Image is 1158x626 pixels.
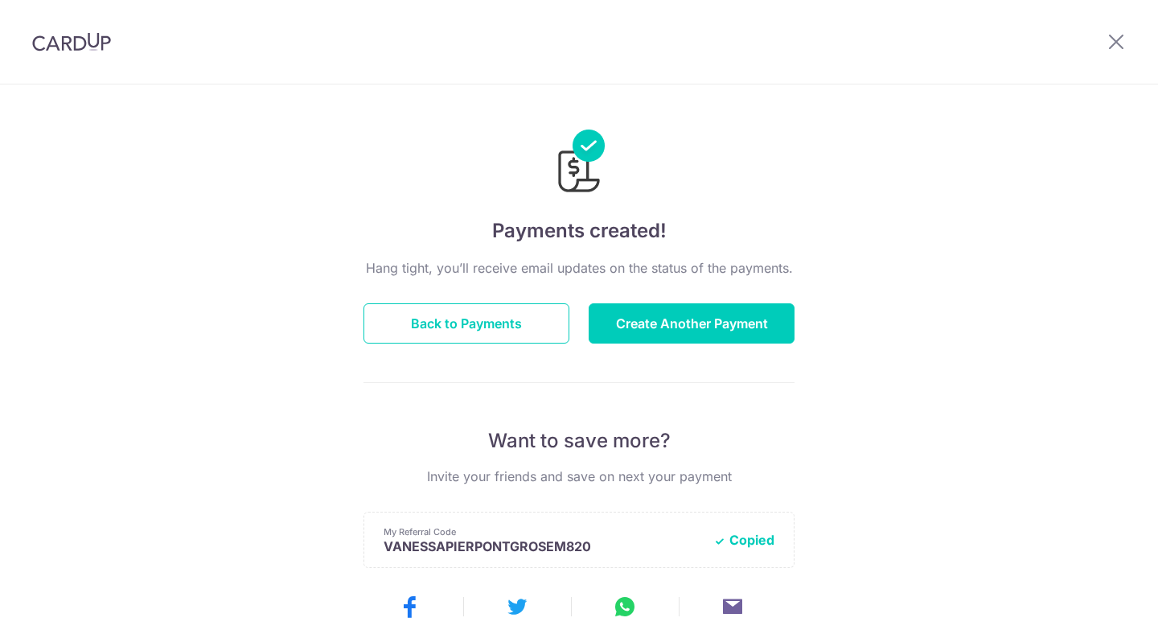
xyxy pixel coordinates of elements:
button: Back to Payments [363,303,569,344]
p: Hang tight, you’ll receive email updates on the status of the payments. [363,258,795,278]
p: VANESSAPIERPONTGROSEM820 [384,538,700,554]
button: Copied [713,532,774,548]
img: Payments [553,130,605,197]
iframe: Opens a widget where you can find more information [1054,578,1142,618]
p: Want to save more? [363,428,795,454]
h4: Payments created! [363,216,795,245]
button: Create Another Payment [589,303,795,344]
p: Invite your friends and save on next your payment [363,467,795,486]
img: CardUp [32,32,111,51]
p: My Referral Code [384,525,700,538]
